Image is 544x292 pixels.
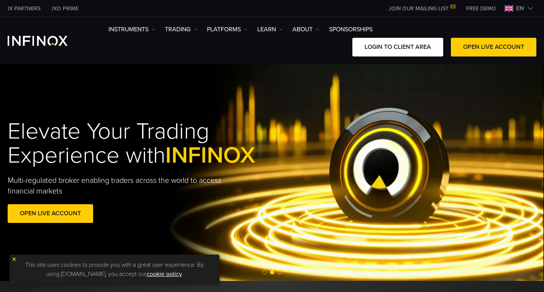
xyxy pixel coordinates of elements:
a: Learn [257,25,283,34]
a: INFINOX MENU [460,5,502,13]
a: TRADING [165,25,197,34]
a: cookie policy [147,270,182,278]
a: SPONSORSHIPS [329,25,373,34]
a: INFINOX [2,5,46,13]
a: OPEN LIVE ACCOUNT [8,204,93,223]
span: Go to slide 2 [270,270,274,274]
span: INFINOX [165,142,255,169]
span: Go to slide 3 [278,270,282,274]
a: OPEN LIVE ACCOUNT [451,38,536,56]
img: yellow close icon [11,257,17,262]
a: INFINOX Logo [8,36,86,46]
a: ABOUT [292,25,320,34]
p: This site uses cookies to provide you with a great user experience. By using [DOMAIN_NAME], you a... [13,258,216,281]
a: PLATFORMS [207,25,248,34]
a: Instruments [108,25,155,34]
span: Go to slide 1 [262,270,267,274]
a: INFINOX [46,5,84,13]
a: JOIN OUR MAILING LIST [383,5,460,12]
h1: Elevate Your Trading Experience with [8,119,288,168]
p: Multi-regulated broker enabling traders across the world to access financial markets [8,175,232,197]
a: LOGIN TO CLIENT AREA [352,38,443,56]
span: en [513,4,527,13]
